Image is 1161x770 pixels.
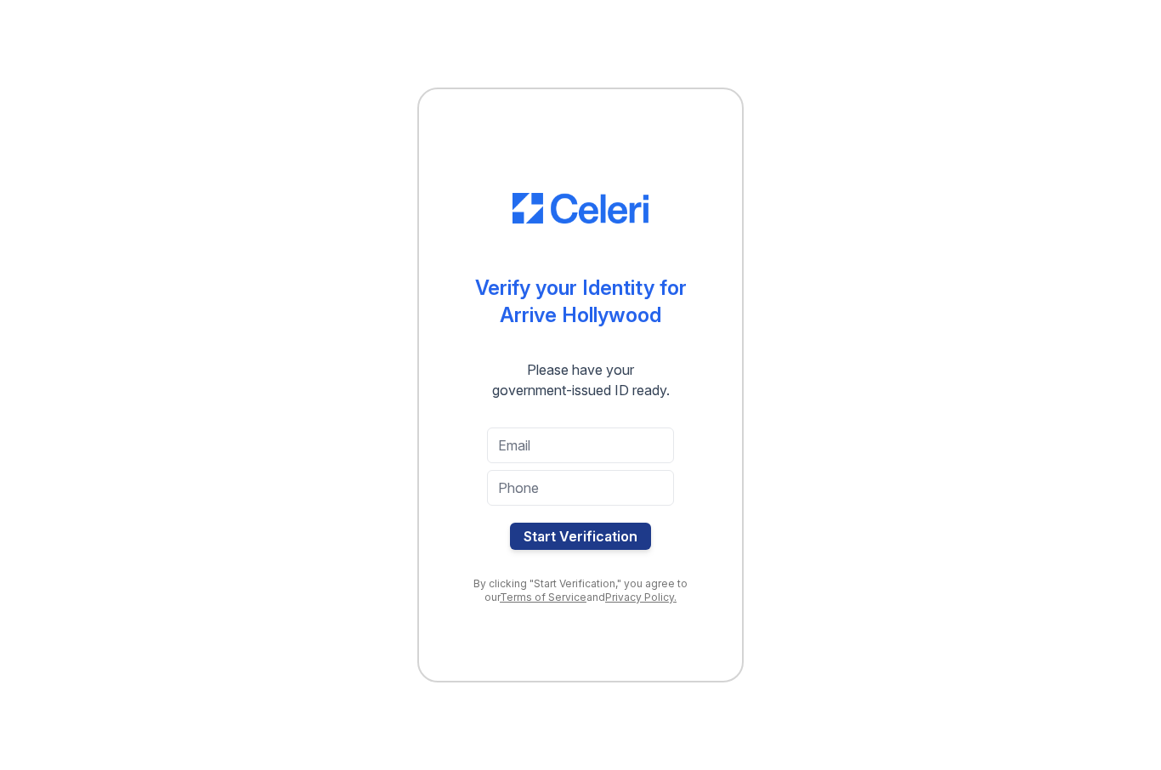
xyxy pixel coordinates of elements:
[475,275,687,329] div: Verify your Identity for Arrive Hollywood
[462,360,700,400] div: Please have your government-issued ID ready.
[513,193,648,224] img: CE_Logo_Blue-a8612792a0a2168367f1c8372b55b34899dd931a85d93a1a3d3e32e68fde9ad4.png
[453,577,708,604] div: By clicking "Start Verification," you agree to our and
[510,523,651,550] button: Start Verification
[500,591,586,603] a: Terms of Service
[605,591,677,603] a: Privacy Policy.
[487,470,674,506] input: Phone
[487,427,674,463] input: Email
